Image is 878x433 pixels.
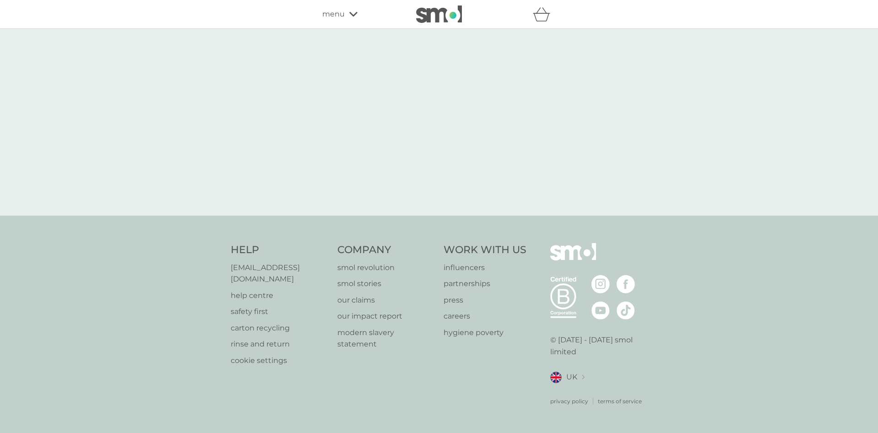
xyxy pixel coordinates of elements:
a: hygiene poverty [444,327,526,339]
img: visit the smol Tiktok page [617,301,635,319]
a: our claims [337,294,435,306]
span: UK [566,371,577,383]
img: select a new location [582,375,585,380]
h4: Company [337,243,435,257]
a: carton recycling [231,322,328,334]
h4: Work With Us [444,243,526,257]
a: help centre [231,290,328,302]
h4: Help [231,243,328,257]
a: privacy policy [550,397,588,406]
a: [EMAIL_ADDRESS][DOMAIN_NAME] [231,262,328,285]
span: menu [322,8,345,20]
img: smol [550,243,596,274]
a: smol revolution [337,262,435,274]
div: basket [533,5,556,23]
img: UK flag [550,372,562,383]
img: visit the smol Facebook page [617,275,635,293]
a: careers [444,310,526,322]
a: our impact report [337,310,435,322]
a: influencers [444,262,526,274]
a: press [444,294,526,306]
a: terms of service [598,397,642,406]
a: safety first [231,306,328,318]
a: cookie settings [231,355,328,367]
a: rinse and return [231,338,328,350]
img: visit the smol Youtube page [591,301,610,319]
a: partnerships [444,278,526,290]
p: © [DATE] - [DATE] smol limited [550,334,648,357]
img: smol [416,5,462,23]
a: smol stories [337,278,435,290]
img: visit the smol Instagram page [591,275,610,293]
a: modern slavery statement [337,327,435,350]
